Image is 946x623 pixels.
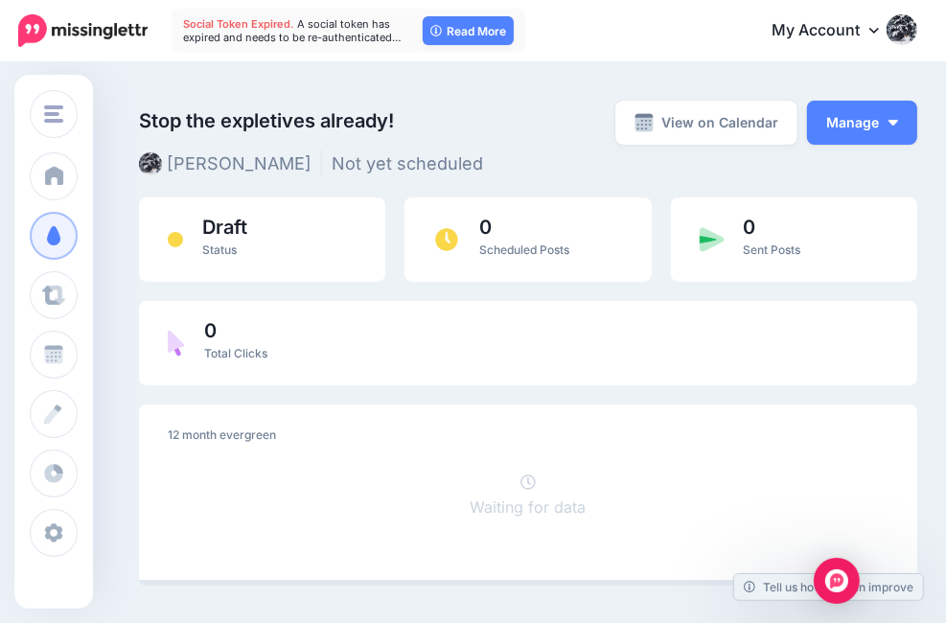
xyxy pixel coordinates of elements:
[139,150,322,178] li: [PERSON_NAME]
[744,218,801,237] span: 0
[168,330,185,357] img: pointer-purple.png
[44,105,63,123] img: menu.png
[734,574,923,600] a: Tell us how we can improve
[423,16,514,45] a: Read More
[888,120,898,126] img: arrow-down-white.png
[204,346,267,360] span: Total Clicks
[18,14,148,47] img: Missinglettr
[615,101,797,145] a: View on Calendar
[700,227,725,252] img: paper-plane-green.png
[202,242,237,257] span: Status
[183,17,402,44] span: A social token has expired and needs to be re-authenticated…
[479,242,569,257] span: Scheduled Posts
[183,17,294,31] span: Social Token Expired.
[807,101,917,145] button: Manage
[204,321,267,340] span: 0
[635,113,654,132] img: calendar-grey-darker.png
[744,242,801,257] span: Sent Posts
[814,558,860,604] div: Open Intercom Messenger
[752,8,917,55] a: My Account
[471,473,587,517] a: Waiting for data
[139,110,394,132] span: Stop the expletives already!
[168,424,888,447] div: 12 month evergreen
[433,226,460,253] img: clock.png
[202,218,247,237] span: Draft
[479,218,569,237] span: 0
[332,150,493,178] li: Not yet scheduled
